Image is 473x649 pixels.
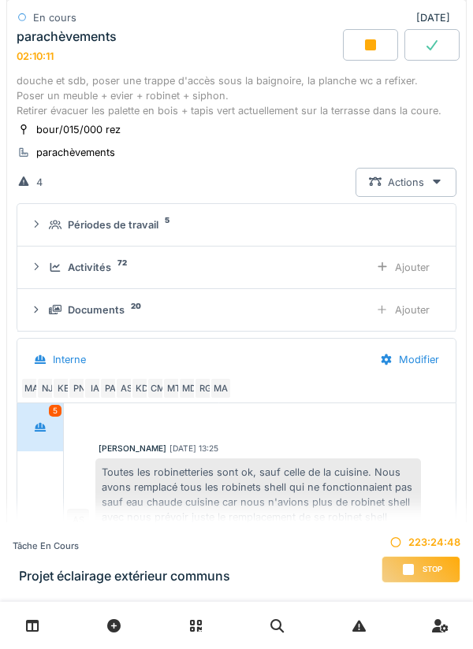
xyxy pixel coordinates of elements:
[363,253,443,282] div: Ajouter
[33,10,76,25] div: En cours
[169,443,218,454] div: [DATE] 13:25
[24,210,449,239] summary: Périodes de travail5
[178,377,200,399] div: MD
[162,377,184,399] div: MT
[367,345,453,374] div: Modifier
[36,175,43,190] div: 4
[19,569,230,584] h3: Projet éclairage extérieur communs
[36,122,121,137] div: bour/015/000 rez
[356,168,456,197] div: Actions
[17,50,54,62] div: 02:10:11
[36,145,115,160] div: parachèvements
[68,260,111,275] div: Activités
[53,352,86,367] div: Interne
[67,509,89,531] div: AS
[99,377,121,399] div: PA
[24,253,449,282] summary: Activités72Ajouter
[13,540,230,553] div: Tâche en cours
[416,10,456,25] div: [DATE]
[36,377,58,399] div: NJ
[99,443,166,454] div: [PERSON_NAME]
[131,377,153,399] div: KD
[24,295,449,324] summary: Documents20Ajouter
[68,217,158,232] div: Périodes de travail
[95,458,421,532] div: Toutes les robinetteries sont ok, sauf celle de la cuisine. Nous avons remplacé tous les robinets...
[84,377,106,399] div: IA
[147,377,169,399] div: CM
[52,377,74,399] div: KE
[68,377,90,399] div: PN
[423,564,442,575] span: Stop
[210,377,232,399] div: MA
[194,377,216,399] div: RG
[115,377,137,399] div: AS
[49,405,61,417] div: 5
[17,29,117,44] div: parachèvements
[363,295,443,324] div: Ajouter
[68,302,125,317] div: Documents
[382,535,460,550] div: 223:24:48
[20,377,43,399] div: MA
